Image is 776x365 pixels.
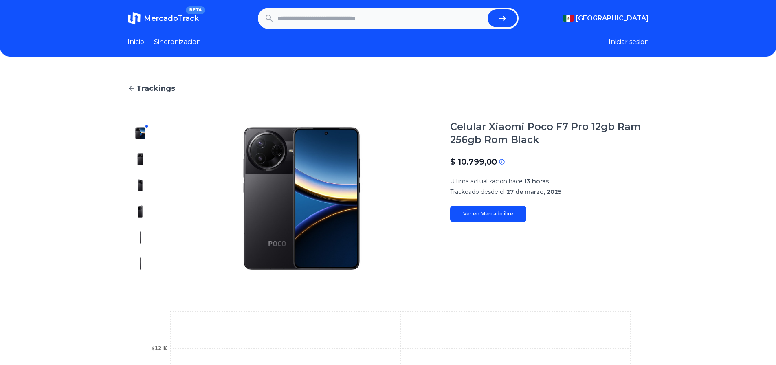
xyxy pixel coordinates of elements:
[186,6,205,14] span: BETA
[134,231,147,244] img: Celular Xiaomi Poco F7 Pro 12gb Ram 256gb Rom Black
[563,13,649,23] button: [GEOGRAPHIC_DATA]
[563,15,574,22] img: Mexico
[450,188,505,196] span: Trackeado desde el
[128,12,141,25] img: MercadoTrack
[134,179,147,192] img: Celular Xiaomi Poco F7 Pro 12gb Ram 256gb Rom Black
[151,345,167,351] tspan: $12 K
[609,37,649,47] button: Iniciar sesion
[144,14,199,23] span: MercadoTrack
[576,13,649,23] span: [GEOGRAPHIC_DATA]
[134,153,147,166] img: Celular Xiaomi Poco F7 Pro 12gb Ram 256gb Rom Black
[128,37,144,47] a: Inicio
[450,120,649,146] h1: Celular Xiaomi Poco F7 Pro 12gb Ram 256gb Rom Black
[170,120,434,277] img: Celular Xiaomi Poco F7 Pro 12gb Ram 256gb Rom Black
[128,12,199,25] a: MercadoTrackBETA
[134,205,147,218] img: Celular Xiaomi Poco F7 Pro 12gb Ram 256gb Rom Black
[524,178,549,185] span: 13 horas
[450,206,526,222] a: Ver en Mercadolibre
[134,127,147,140] img: Celular Xiaomi Poco F7 Pro 12gb Ram 256gb Rom Black
[134,257,147,270] img: Celular Xiaomi Poco F7 Pro 12gb Ram 256gb Rom Black
[136,83,175,94] span: Trackings
[154,37,201,47] a: Sincronizacion
[450,156,497,167] p: $ 10.799,00
[506,188,561,196] span: 27 de marzo, 2025
[128,83,649,94] a: Trackings
[450,178,523,185] span: Ultima actualizacion hace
